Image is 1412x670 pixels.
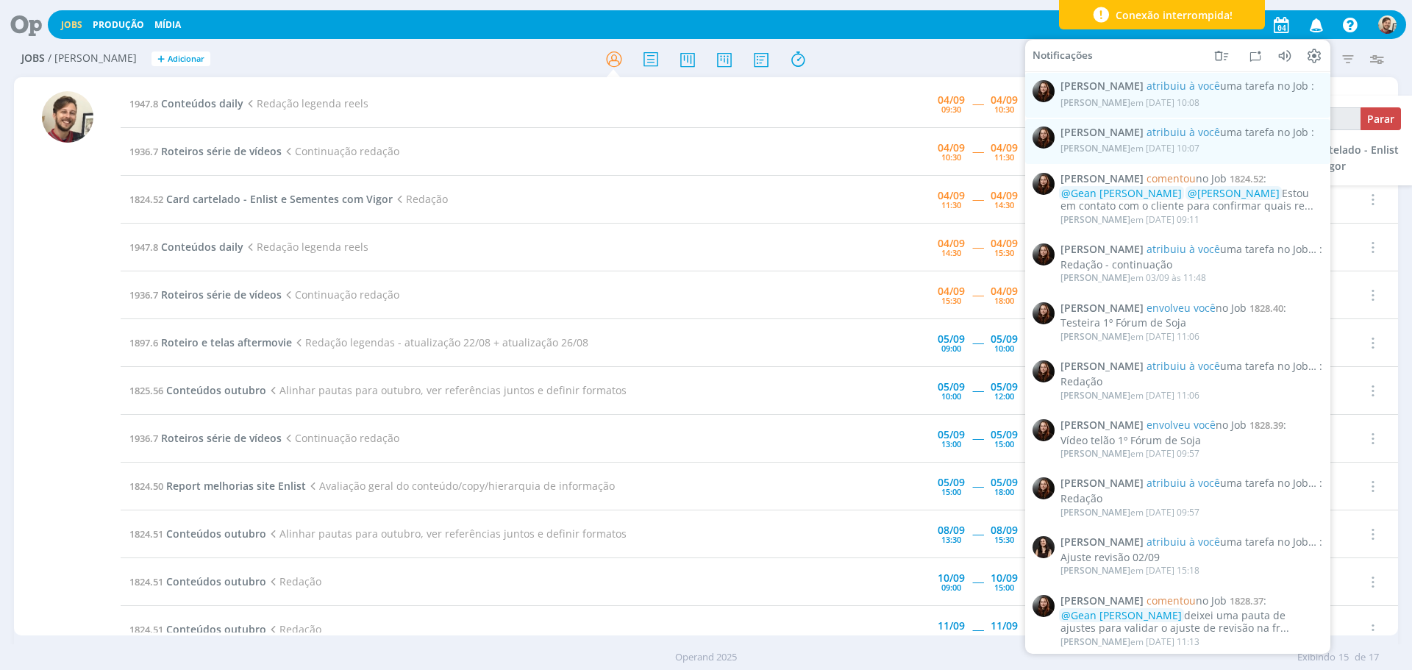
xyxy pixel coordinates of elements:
div: 08/09 [938,525,965,535]
span: [PERSON_NAME] [1060,419,1144,432]
div: 10:00 [941,392,961,400]
div: 04/09 [938,286,965,296]
a: 1824.51Conteúdos outubro [129,527,266,541]
button: +Adicionar [151,51,210,67]
span: @Gean [PERSON_NAME] [1061,608,1182,622]
div: 05/09 [991,334,1018,344]
span: [PERSON_NAME] [1060,243,1144,256]
span: Roteiro e telas aftermovie [161,335,292,349]
button: G [1377,12,1397,38]
span: [PERSON_NAME] [1060,388,1130,401]
div: 04/09 [991,286,1018,296]
span: uma tarefa no Job [1147,535,1308,549]
div: 05/09 [938,334,965,344]
img: E [1033,80,1055,102]
div: 11/09 [938,621,965,631]
span: : [1060,80,1322,93]
span: ----- [972,288,983,302]
span: 1828.40 [1249,301,1283,314]
div: 04/09 [991,143,1018,153]
span: : [1060,172,1322,185]
a: 1936.7Roteiros série de vídeos [129,431,282,445]
span: : [1060,536,1322,549]
span: Exibindo [1297,650,1336,665]
span: [PERSON_NAME] [1060,594,1144,607]
div: em [DATE] 09:57 [1060,507,1199,518]
span: uma tarefa no Job [1147,125,1308,139]
span: ----- [972,527,983,541]
span: Redação legendas - atualização 22/08 + atualização 26/08 [292,335,588,349]
div: em [DATE] 15:18 [1060,566,1199,576]
div: 09:00 [941,344,961,352]
div: 04/09 [938,190,965,201]
span: ----- [972,96,983,110]
span: 1824.52 [129,193,163,206]
span: [PERSON_NAME] [1060,302,1144,314]
span: atribuiu à você [1147,79,1220,93]
span: atribuiu à você [1147,535,1220,549]
div: 11:30 [994,153,1014,161]
span: : [1060,302,1322,314]
a: Mídia [154,18,181,31]
div: 15:00 [994,583,1014,591]
span: Alinhar pautas para outubro, ver referências juntos e definir formatos [266,383,627,397]
span: Adicionar [168,54,204,64]
span: : [1060,477,1322,490]
span: / [PERSON_NAME] [48,52,137,65]
span: 1824.52 [1230,171,1263,185]
span: 1828.39 [1249,418,1283,432]
span: no Job [1147,593,1227,607]
button: Jobs [57,19,87,31]
span: [PERSON_NAME] [1060,271,1130,284]
span: Conexão interrompida! [1116,7,1233,23]
img: E [1033,172,1055,194]
span: comentou [1147,171,1196,185]
div: 04/09 [938,143,965,153]
img: E [1033,360,1055,382]
span: 1824.50 [129,480,163,493]
div: 09:30 [941,105,961,113]
div: 10:30 [994,105,1014,113]
button: Produção [88,19,149,31]
span: atribuiu à você [1147,125,1220,139]
span: Roteiros série de vídeos [161,431,282,445]
span: uma tarefa no Job [1147,476,1308,490]
span: + [157,51,165,67]
a: 1824.52Card cartelado - Enlist e Sementes com Vigor [129,192,393,206]
a: Produção [93,18,144,31]
div: 15:30 [994,535,1014,544]
span: ----- [972,574,983,588]
div: 10/09 [938,573,965,583]
a: 1947.8Conteúdos daily [129,240,243,254]
a: 1936.7Roteiros série de vídeos [129,144,282,158]
span: ----- [972,431,983,445]
span: uma tarefa no Job [1147,359,1308,373]
div: 12:00 [994,392,1014,400]
span: Notificações [1033,49,1093,62]
div: em 03/09 às 11:48 [1060,273,1206,283]
div: Redação [1060,493,1322,505]
div: Redação [1060,376,1322,388]
div: 10/09 [991,573,1018,583]
span: atribuiu à você [1147,476,1220,490]
a: 1824.51Conteúdos outubro [129,574,266,588]
span: Redação legenda reels [243,240,368,254]
span: de [1355,650,1366,665]
span: : [1060,594,1322,607]
div: 04/09 [991,238,1018,249]
div: 10:30 [941,153,961,161]
div: em [DATE] 10:07 [1060,143,1199,154]
span: [PERSON_NAME] [1060,96,1130,108]
span: 1947.8 [129,240,158,254]
span: Parar [1367,112,1394,126]
div: 13:00 [941,440,961,448]
span: ----- [972,479,983,493]
span: 1947.8 [129,97,158,110]
span: uma tarefa no Job [1147,242,1308,256]
span: Continuação redação [282,144,399,158]
span: [PERSON_NAME] [1060,360,1144,373]
span: Roteiros série de vídeos [161,288,282,302]
span: Redação [266,574,321,588]
span: : [1060,126,1322,139]
div: 05/09 [991,477,1018,488]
